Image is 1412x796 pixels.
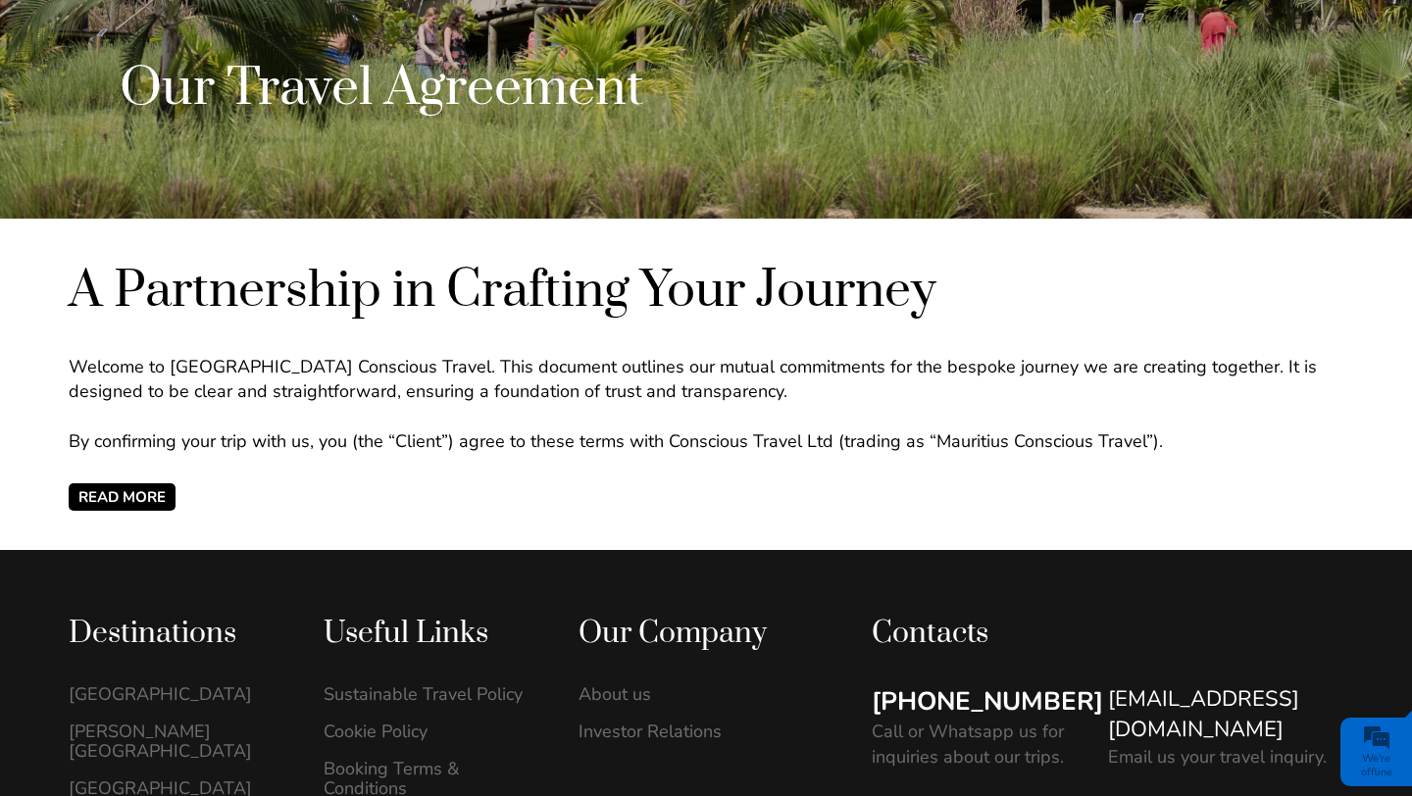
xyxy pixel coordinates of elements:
[1108,684,1344,745] a: [EMAIL_ADDRESS][DOMAIN_NAME]
[872,720,1088,769] p: Call or Whatsapp us for inquiries about our trips.
[579,721,792,741] a: Investor Relations
[69,721,282,761] a: [PERSON_NAME][GEOGRAPHIC_DATA]
[69,355,1343,404] p: Welcome to [GEOGRAPHIC_DATA] Conscious Travel. This document outlines our mutual commitments for ...
[120,57,643,121] h1: Our Travel Agreement
[69,429,1343,454] p: By confirming your trip with us, you (the “Client”) agree to these terms with Conscious Travel Lt...
[579,684,792,704] a: About us
[872,615,1343,653] div: Contacts
[324,615,537,653] div: Useful Links
[872,684,1103,720] a: [PHONE_NUMBER]
[324,684,537,704] a: Sustainable Travel Policy
[69,483,176,511] span: READ MORE
[69,258,1343,323] h1: A Partnership in Crafting Your Journey
[579,615,792,653] div: Our Company
[69,684,282,704] a: [GEOGRAPHIC_DATA]
[324,721,537,741] a: Cookie Policy
[69,615,282,653] div: Destinations
[1345,752,1407,779] div: We're offline
[1108,745,1327,770] p: Email us your travel inquiry.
